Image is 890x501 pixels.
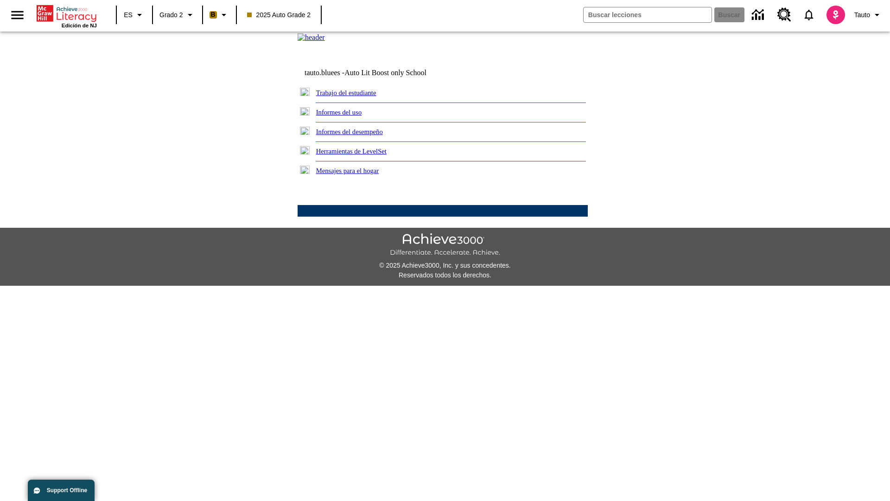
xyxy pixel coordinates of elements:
span: ES [124,10,133,20]
span: Tauto [854,10,870,20]
a: Notificaciones [797,3,821,27]
a: Herramientas de LevelSet [316,148,387,155]
span: B [211,9,216,20]
img: plus.gif [300,127,310,135]
a: Informes del desempeño [316,128,383,135]
input: Buscar campo [584,7,712,22]
a: Centro de información [746,2,772,28]
img: plus.gif [300,166,310,174]
div: Portada [37,3,97,28]
span: Support Offline [47,487,87,494]
nobr: Auto Lit Boost only School [344,69,426,77]
td: tauto.bluees - [305,69,475,77]
span: 2025 Auto Grade 2 [247,10,311,20]
a: Mensajes para el hogar [316,167,379,174]
img: plus.gif [300,146,310,154]
a: Centro de recursos, Se abrirá en una pestaña nueva. [772,2,797,27]
button: Perfil/Configuración [851,6,886,23]
img: plus.gif [300,88,310,96]
a: Informes del uso [316,109,362,116]
button: Escoja un nuevo avatar [821,3,851,27]
span: Grado 2 [159,10,183,20]
a: Trabajo del estudiante [316,89,376,96]
button: Lenguaje: ES, Selecciona un idioma [120,6,149,23]
span: Edición de NJ [62,23,97,28]
img: plus.gif [300,107,310,116]
button: Support Offline [28,480,95,501]
button: Grado: Grado 2, Elige un grado [156,6,199,23]
img: header [298,33,325,42]
img: Achieve3000 Differentiate Accelerate Achieve [390,233,500,257]
button: Boost El color de la clase es anaranjado claro. Cambiar el color de la clase. [206,6,233,23]
button: Abrir el menú lateral [4,1,31,29]
img: avatar image [826,6,845,24]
